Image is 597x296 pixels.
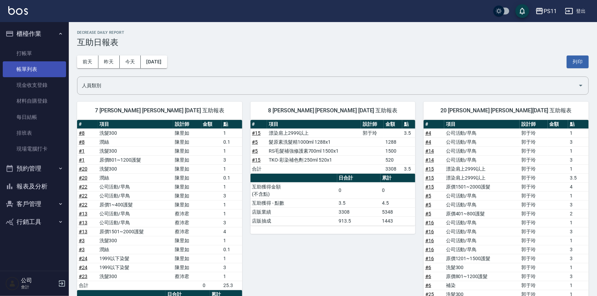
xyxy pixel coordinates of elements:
[98,55,120,68] button: 昨天
[79,139,85,145] a: #8
[568,173,589,182] td: 3.5
[444,227,520,236] td: 公司活動/早鳥
[79,247,85,252] a: #3
[520,254,548,263] td: 郭于玲
[250,216,337,225] td: 店販抽成
[575,80,586,91] button: Open
[568,182,589,191] td: 4
[425,166,434,172] a: #15
[79,220,87,225] a: #13
[98,200,173,209] td: 原價1~400護髮
[173,254,201,263] td: 陳昱如
[173,164,201,173] td: 陳昱如
[173,209,201,218] td: 蔡沛君
[173,146,201,155] td: 陳昱如
[520,173,548,182] td: 郭于玲
[250,164,267,173] td: 合計
[425,175,434,181] a: #15
[222,245,242,254] td: 0.1
[444,191,520,200] td: 公司活動/早鳥
[425,229,434,234] a: #16
[425,157,434,163] a: #14
[222,263,242,272] td: 3
[98,155,173,164] td: 原價801~1200護髮
[80,80,575,92] input: 人員名稱
[173,120,201,129] th: 設計師
[222,191,242,200] td: 3
[267,155,361,164] td: TKO-彩染補色劑 250ml 520x1
[98,146,173,155] td: 洗髮300
[222,182,242,191] td: 1
[533,4,559,18] button: PS11
[98,245,173,254] td: 潤絲
[3,61,66,77] a: 帳單列表
[98,182,173,191] td: 公司活動/早鳥
[79,229,87,234] a: #13
[222,236,242,245] td: 1
[141,55,167,68] button: [DATE]
[79,211,87,216] a: #13
[77,281,98,290] td: 合計
[568,218,589,227] td: 1
[3,213,66,231] button: 行銷工具
[568,164,589,173] td: 1
[222,146,242,155] td: 1
[568,254,589,263] td: 3
[520,120,548,129] th: 設計師
[444,173,520,182] td: 漂染肩上2999以上
[3,77,66,93] a: 現金收支登錄
[77,120,98,129] th: #
[3,141,66,157] a: 現場電腦打卡
[444,146,520,155] td: 公司活動/早鳥
[337,182,381,198] td: 0
[252,139,258,145] a: #5
[432,107,580,114] span: 20 [PERSON_NAME] [PERSON_NAME][DATE] 互助報表
[79,238,85,243] a: #3
[444,254,520,263] td: 原價1201~1500護髮
[520,146,548,155] td: 郭于玲
[77,120,242,290] table: a dense table
[173,263,201,272] td: 陳昱如
[520,263,548,272] td: 郭于玲
[201,120,222,129] th: 金額
[425,130,431,136] a: #4
[77,38,589,47] h3: 互助日報表
[425,193,431,198] a: #5
[120,55,141,68] button: 今天
[425,247,434,252] a: #16
[444,236,520,245] td: 公司活動/早鳥
[173,218,201,227] td: 蔡沛君
[568,191,589,200] td: 1
[3,93,66,109] a: 材料自購登錄
[520,182,548,191] td: 郭于玲
[384,137,402,146] td: 1288
[98,227,173,236] td: 原價1501~2000護髮
[173,155,201,164] td: 陳昱如
[384,164,402,173] td: 3308
[425,184,434,190] a: #15
[444,155,520,164] td: 公司活動/早鳥
[425,202,431,207] a: #5
[250,120,267,129] th: #
[425,283,431,288] a: #6
[568,209,589,218] td: 2
[381,207,416,216] td: 5348
[568,236,589,245] td: 1
[222,254,242,263] td: 1
[85,107,234,114] span: 7 [PERSON_NAME] [PERSON_NAME] [DATE] 互助報表
[568,137,589,146] td: 3
[252,130,261,136] a: #15
[3,195,66,213] button: 客戶管理
[259,107,407,114] span: 8 [PERSON_NAME] [PERSON_NAME] [DATE] 互助報表
[222,120,242,129] th: 點
[425,238,434,243] a: #16
[361,120,384,129] th: 設計師
[79,274,87,279] a: #23
[79,256,87,261] a: #24
[425,211,431,216] a: #5
[444,164,520,173] td: 漂染肩上2999以上
[222,281,242,290] td: 25.3
[568,129,589,137] td: 1
[6,277,19,290] img: Person
[98,254,173,263] td: 1999以下染髮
